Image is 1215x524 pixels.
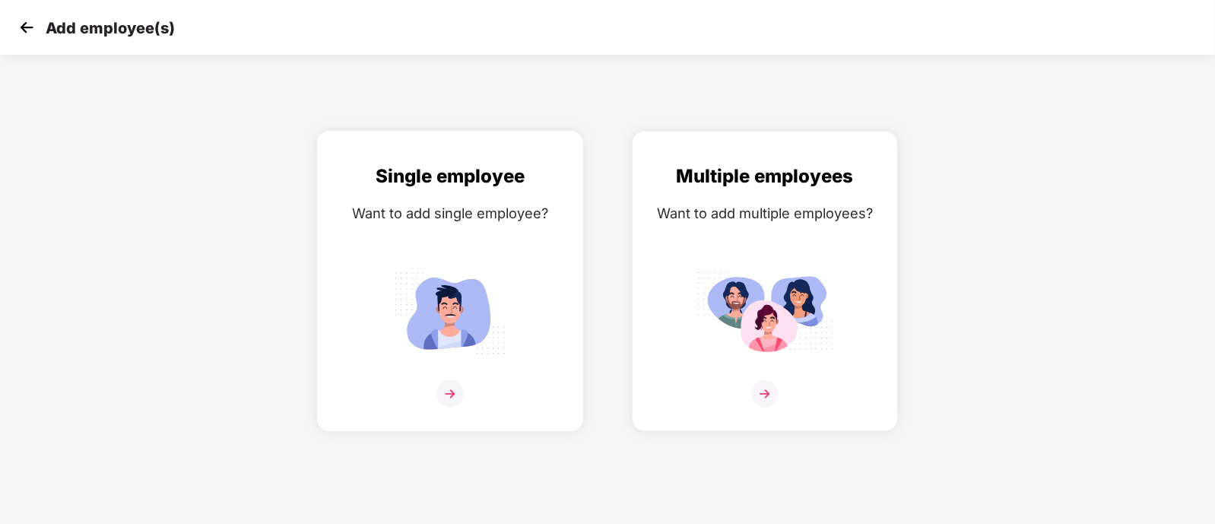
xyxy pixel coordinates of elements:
img: svg+xml;base64,PHN2ZyB4bWxucz0iaHR0cDovL3d3dy53My5vcmcvMjAwMC9zdmciIHdpZHRoPSIzNiIgaGVpZ2h0PSIzNi... [436,380,464,408]
img: svg+xml;base64,PHN2ZyB4bWxucz0iaHR0cDovL3d3dy53My5vcmcvMjAwMC9zdmciIHdpZHRoPSIzMCIgaGVpZ2h0PSIzMC... [15,16,38,39]
div: Want to add multiple employees? [648,202,882,224]
div: Want to add single employee? [333,202,567,224]
div: Single employee [333,162,567,191]
div: Multiple employees [648,162,882,191]
p: Add employee(s) [46,19,175,37]
img: svg+xml;base64,PHN2ZyB4bWxucz0iaHR0cDovL3d3dy53My5vcmcvMjAwMC9zdmciIGlkPSJTaW5nbGVfZW1wbG95ZWUiIH... [382,265,519,360]
img: svg+xml;base64,PHN2ZyB4bWxucz0iaHR0cDovL3d3dy53My5vcmcvMjAwMC9zdmciIGlkPSJNdWx0aXBsZV9lbXBsb3llZS... [696,265,833,360]
img: svg+xml;base64,PHN2ZyB4bWxucz0iaHR0cDovL3d3dy53My5vcmcvMjAwMC9zdmciIHdpZHRoPSIzNiIgaGVpZ2h0PSIzNi... [751,380,779,408]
